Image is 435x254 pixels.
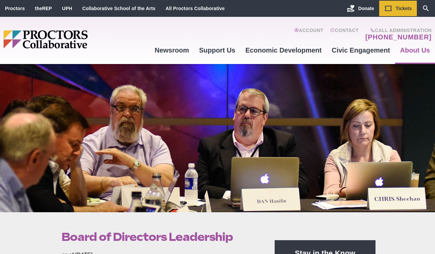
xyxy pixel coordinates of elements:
a: About Us [395,41,435,59]
a: UPH [62,6,72,11]
span: Call Administration [363,28,432,33]
a: Proctors [5,6,25,11]
a: Donate [342,1,379,16]
a: Newsroom [150,41,194,59]
a: Account [294,28,323,41]
img: Proctors logo [3,30,140,49]
a: Support Us [194,41,240,59]
span: Tickets [396,6,412,11]
a: Civic Engagement [327,41,395,59]
h1: Board of Directors Leadership [62,230,259,243]
a: Contact [330,28,359,41]
a: Economic Development [240,41,327,59]
a: Tickets [379,1,417,16]
a: [PHONE_NUMBER] [365,33,432,41]
a: Collaborative School of the Arts [82,6,156,11]
span: Donate [358,6,374,11]
a: All Proctors Collaborative [165,6,225,11]
a: theREP [35,6,52,11]
a: Search [417,1,435,16]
